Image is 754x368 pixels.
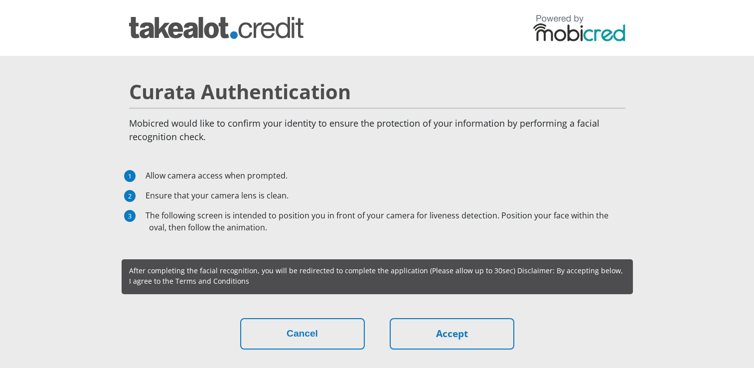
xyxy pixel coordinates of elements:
[129,117,625,144] p: Mobicred would like to confirm your identity to ensure the protection of your information by perf...
[149,189,625,201] li: Ensure that your camera lens is clean.
[129,17,303,39] img: takealot_credit logo
[240,318,365,350] button: Cancel
[149,170,625,182] li: Allow camera access when prompted.
[390,318,514,350] a: Accept
[149,209,625,233] li: The following screen is intended to position you in front of your camera for liveness detection. ...
[129,265,625,286] p: After completing the facial recognition, you will be redirected to complete the application (Plea...
[533,14,625,41] img: powered by mobicred logo
[129,80,625,104] h2: Curata Authentication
